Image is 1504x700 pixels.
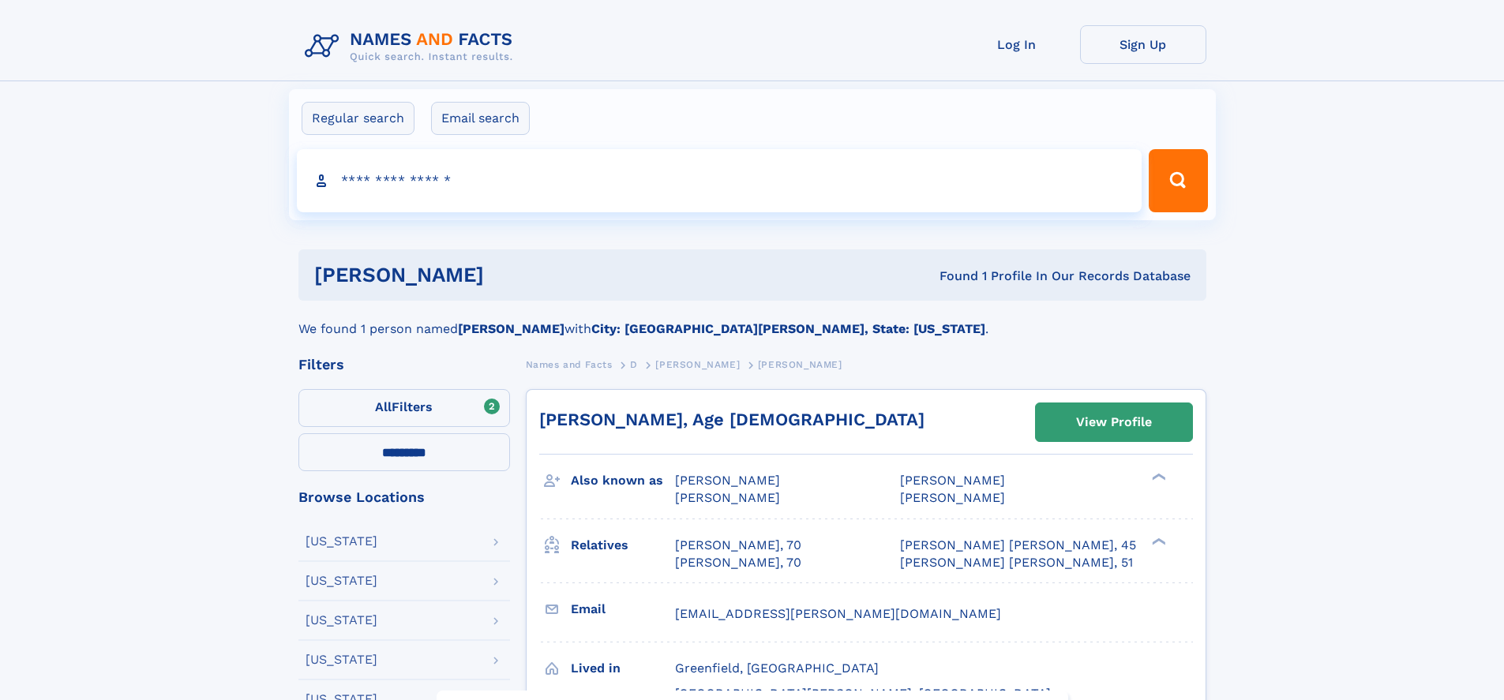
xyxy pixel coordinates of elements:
[630,359,638,370] span: D
[900,473,1005,488] span: [PERSON_NAME]
[900,490,1005,505] span: [PERSON_NAME]
[675,490,780,505] span: [PERSON_NAME]
[758,359,842,370] span: [PERSON_NAME]
[1148,472,1167,482] div: ❯
[711,268,1191,285] div: Found 1 Profile In Our Records Database
[1148,536,1167,546] div: ❯
[655,354,740,374] a: [PERSON_NAME]
[630,354,638,374] a: D
[298,25,526,68] img: Logo Names and Facts
[1080,25,1206,64] a: Sign Up
[571,655,675,682] h3: Lived in
[571,596,675,623] h3: Email
[526,354,613,374] a: Names and Facts
[314,265,712,285] h1: [PERSON_NAME]
[298,301,1206,339] div: We found 1 person named with .
[539,410,925,429] a: [PERSON_NAME], Age [DEMOGRAPHIC_DATA]
[675,554,801,571] a: [PERSON_NAME], 70
[675,473,780,488] span: [PERSON_NAME]
[675,537,801,554] a: [PERSON_NAME], 70
[675,606,1001,621] span: [EMAIL_ADDRESS][PERSON_NAME][DOMAIN_NAME]
[298,490,510,504] div: Browse Locations
[297,149,1142,212] input: search input
[302,102,414,135] label: Regular search
[306,535,377,548] div: [US_STATE]
[591,321,985,336] b: City: [GEOGRAPHIC_DATA][PERSON_NAME], State: [US_STATE]
[571,532,675,559] h3: Relatives
[954,25,1080,64] a: Log In
[306,614,377,627] div: [US_STATE]
[375,399,392,414] span: All
[1076,404,1152,440] div: View Profile
[306,653,377,666] div: [US_STATE]
[431,102,530,135] label: Email search
[298,357,510,372] div: Filters
[571,467,675,494] h3: Also known as
[655,359,740,370] span: [PERSON_NAME]
[458,321,564,336] b: [PERSON_NAME]
[1149,149,1207,212] button: Search Button
[298,389,510,427] label: Filters
[306,575,377,587] div: [US_STATE]
[900,554,1133,571] a: [PERSON_NAME] [PERSON_NAME], 51
[1036,403,1192,441] a: View Profile
[675,661,879,676] span: Greenfield, [GEOGRAPHIC_DATA]
[900,537,1136,554] a: [PERSON_NAME] [PERSON_NAME], 45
